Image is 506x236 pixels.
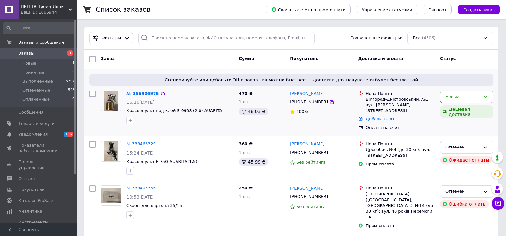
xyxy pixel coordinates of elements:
[266,5,351,14] button: Скачать отчет по пром-оплате
[126,203,182,208] a: Скобы для картона 35/15
[366,96,435,114] div: Білгород-Дністровський, №1: вул. [PERSON_NAME][STREET_ADDRESS]
[19,187,45,193] span: Покупатели
[126,141,156,146] a: № 338466329
[362,7,412,12] span: Управление статусами
[72,60,75,66] span: 1
[366,141,435,147] div: Нова Пошта
[68,88,75,93] span: 598
[102,35,121,41] span: Фильтры
[126,159,197,164] a: Краскопульт F-75G AUARITA(1,5)
[366,91,435,96] div: Нова Пошта
[66,79,75,84] span: 3707
[72,96,75,102] span: 0
[290,141,324,147] a: [PERSON_NAME]
[358,56,403,61] span: Доставка и оплата
[357,5,417,14] button: Управление статусами
[239,99,250,104] span: 1 шт.
[290,99,328,104] span: [PHONE_NUMBER]
[19,132,48,137] span: Уведомления
[92,77,491,83] span: Сгенерируйте или добавьте ЭН в заказ как можно быстрее — доставка для покупателя будет бесплатной
[126,91,159,96] a: № 356906975
[424,5,452,14] button: Экспорт
[126,108,222,113] a: Краскопульт под клей S-990S (2.0) AUARITA
[101,56,115,61] span: Заказ
[422,35,435,40] span: (4306)
[22,88,50,93] span: Отмененные
[271,7,345,12] span: Скачать отчет по пром-оплате
[239,158,268,166] div: 45.99 ₴
[440,156,492,164] div: Ожидает оплаты
[67,50,73,56] span: 1
[366,125,435,131] div: Оплата на счет
[19,159,59,171] span: Панель управления
[64,132,69,137] span: 1
[19,219,59,231] span: Инструменты вебмастера и SEO
[239,150,250,155] span: 1 шт.
[21,4,69,10] span: ПКП ТВ Трейд Линк
[366,117,394,121] a: Добавить ЭН
[366,185,435,191] div: Нова Пошта
[22,79,53,84] span: Выполненные
[366,223,435,229] div: Пром-оплата
[366,191,435,220] div: [GEOGRAPHIC_DATA] ([GEOGRAPHIC_DATA], [GEOGRAPHIC_DATA].), №14 (до 30 кг): вул. 40 років Перемоги...
[126,150,155,156] span: 15:24[DATE]
[290,91,324,97] a: [PERSON_NAME]
[366,147,435,158] div: Дрогобич, №4 (до 30 кг): вул. [STREET_ADDRESS]
[3,22,75,34] input: Поиск
[296,109,308,114] span: 100%
[463,7,495,12] span: Создать заказ
[290,186,324,192] a: [PERSON_NAME]
[96,6,151,13] h1: Список заказов
[19,142,59,154] span: Показатели работы компании
[126,100,155,105] span: 16:26[DATE]
[101,91,121,111] a: Фото товару
[239,56,254,61] span: Сумма
[138,32,315,44] input: Поиск по номеру заказа, ФИО покупателя, номеру телефона, Email, номеру накладной
[492,197,504,210] button: Чат с покупателем
[413,35,420,41] span: Все
[290,56,318,61] span: Покупатель
[101,141,121,162] a: Фото товару
[429,7,447,12] span: Экспорт
[22,70,44,75] span: Принятые
[239,194,250,199] span: 1 шт.
[445,144,480,151] div: Отменен
[126,194,155,200] span: 10:53[DATE]
[19,198,53,203] span: Каталог ProSale
[239,91,253,96] span: 470 ₴
[19,121,55,126] span: Товары и услуги
[452,7,500,12] a: Создать заказ
[72,70,75,75] span: 0
[239,108,268,115] div: 48.03 ₴
[296,160,326,164] span: Без рейтинга
[104,141,119,161] img: Фото товару
[101,188,121,203] img: Фото товару
[366,161,435,167] div: Пром-оплата
[101,185,121,206] a: Фото товару
[22,60,36,66] span: Новые
[19,40,64,45] span: Заказы и сообщения
[440,56,456,61] span: Статус
[21,10,77,15] div: Ваш ID: 1665944
[19,50,34,56] span: Заказы
[458,5,500,14] button: Создать заказ
[239,186,253,190] span: 250 ₴
[440,200,489,208] div: Ошибка оплаты
[19,110,43,115] span: Сообщения
[290,150,328,155] span: [PHONE_NUMBER]
[440,105,493,118] div: Дешевая доставка
[351,35,403,41] span: Сохраненные фильтры:
[19,176,35,182] span: Отзывы
[126,186,156,190] a: № 338405356
[290,194,328,199] span: [PHONE_NUMBER]
[296,204,326,209] span: Без рейтинга
[445,94,480,100] div: Новый
[22,96,50,102] span: Оплаченные
[68,132,73,137] span: 6
[104,91,119,111] img: Фото товару
[445,188,480,195] div: Отменен
[239,141,253,146] span: 360 ₴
